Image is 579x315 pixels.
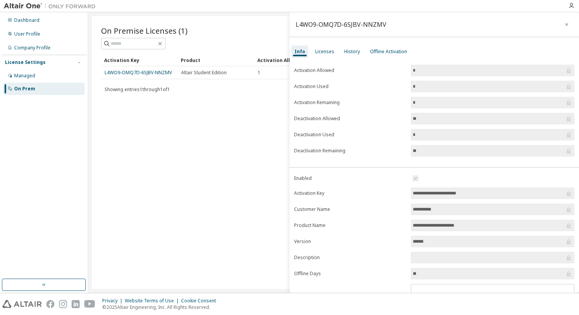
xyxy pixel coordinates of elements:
label: Product Name [294,222,406,228]
label: Deactivation Allowed [294,116,406,122]
div: Offline Activation [370,49,407,55]
img: altair_logo.svg [2,300,42,308]
div: Product [181,54,251,66]
label: Customer Name [294,206,406,212]
img: instagram.svg [59,300,67,308]
div: Activation Key [104,54,175,66]
span: Altair Student Edition [181,70,227,76]
div: Privacy [102,298,125,304]
div: Company Profile [14,45,51,51]
div: On Prem [14,86,35,92]
label: Activation Key [294,190,406,196]
label: Activation Remaining [294,100,406,106]
label: Deactivation Remaining [294,148,406,154]
span: On Premise Licenses (1) [101,25,188,36]
label: Activation Used [294,83,406,90]
div: Website Terms of Use [125,298,181,304]
label: Activation Allowed [294,67,406,73]
img: youtube.svg [84,300,95,308]
div: Managed [14,73,35,79]
div: User Profile [14,31,40,37]
div: History [344,49,360,55]
label: Offline Days [294,271,406,277]
img: facebook.svg [46,300,54,308]
img: linkedin.svg [72,300,80,308]
div: Activation Allowed [257,54,328,66]
label: Enabled [294,175,406,181]
div: Cookie Consent [181,298,221,304]
p: © 2025 Altair Engineering, Inc. All Rights Reserved. [102,304,221,310]
label: Version [294,238,406,245]
img: Altair One [4,2,100,10]
div: Licenses [315,49,334,55]
label: Description [294,255,406,261]
div: Dashboard [14,17,39,23]
div: L4WO9-OMQ7D-6SJBV-NNZMV [296,21,386,28]
label: Deactivation Used [294,132,406,138]
a: L4WO9-OMQ7D-6SJBV-NNZMV [105,69,172,76]
span: 1 [258,70,260,76]
div: License Settings [5,59,46,65]
div: Info [294,49,305,55]
span: Showing entries 1 through 1 of 1 [105,86,170,93]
